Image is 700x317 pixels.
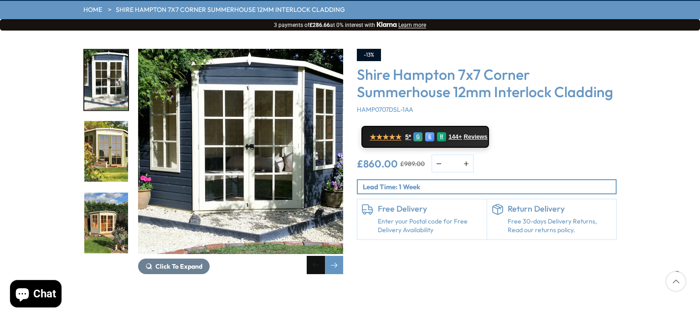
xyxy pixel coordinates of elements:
[357,159,398,169] ins: £860.00
[84,121,128,182] img: Hampton7x7_28_5ac7c37f-e9e8-4d48-b477-6b9384988011_200x200.jpg
[83,5,102,15] a: HOME
[307,256,325,274] div: Previous slide
[138,259,210,274] button: Click To Expand
[84,192,128,253] img: Hampton7x7_20_7befc7ec-f4f6-445c-99cc-7b2a32c75bd7_200x200.jpg
[325,256,343,274] div: Next slide
[138,49,343,254] img: Shire Hampton 7x7 Corner Summerhouse 12mm Interlock Cladding - Best Shed
[7,280,64,310] inbox-online-store-chat: Shopify online store chat
[448,133,462,140] span: 144+
[357,49,381,61] div: -13%
[378,217,482,235] a: Enter your Postal code for Free Delivery Availability
[400,161,425,167] del: £989.00
[357,66,617,101] h3: Shire Hampton 7x7 Corner Summerhouse 12mm Interlock Cladding
[363,182,616,192] p: Lead Time: 1 Week
[361,126,489,148] a: ★★★★★ 5* G E R 144+ Reviews
[357,105,413,114] span: HAMP0707DSL-1AA
[155,262,202,270] span: Click To Expand
[508,204,612,214] h6: Return Delivery
[370,133,401,141] span: ★★★★★
[83,192,129,254] div: 7 / 12
[413,132,422,141] div: G
[508,217,612,235] p: Free 30-days Delivery Returns, Read our returns policy.
[437,132,446,141] div: R
[83,120,129,183] div: 6 / 12
[425,132,434,141] div: E
[464,133,488,140] span: Reviews
[84,50,128,110] img: Hampton7x7_8_82f470cb-2f62-4520-bf51-e7baabcd8e45_200x200.jpg
[378,204,482,214] h6: Free Delivery
[116,5,345,15] a: Shire Hampton 7x7 Corner Summerhouse 12mm Interlock Cladding
[138,49,343,274] div: 5 / 12
[83,49,129,111] div: 5 / 12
